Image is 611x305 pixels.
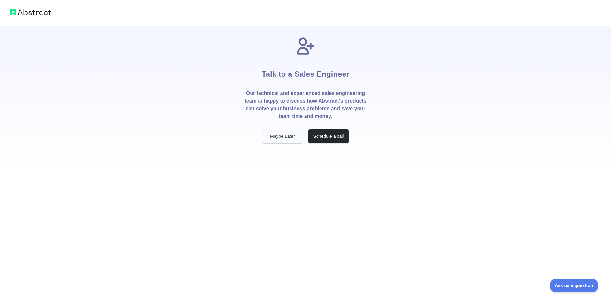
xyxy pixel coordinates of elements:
[10,8,51,17] img: Abstract logo
[262,129,303,144] button: Maybe Later
[244,90,367,120] p: Our technical and experienced sales engineering team is happy to discuss how Abstract's products ...
[550,279,598,292] iframe: Toggle Customer Support
[262,56,349,90] h1: Talk to a Sales Engineer
[308,129,349,144] button: Schedule a call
